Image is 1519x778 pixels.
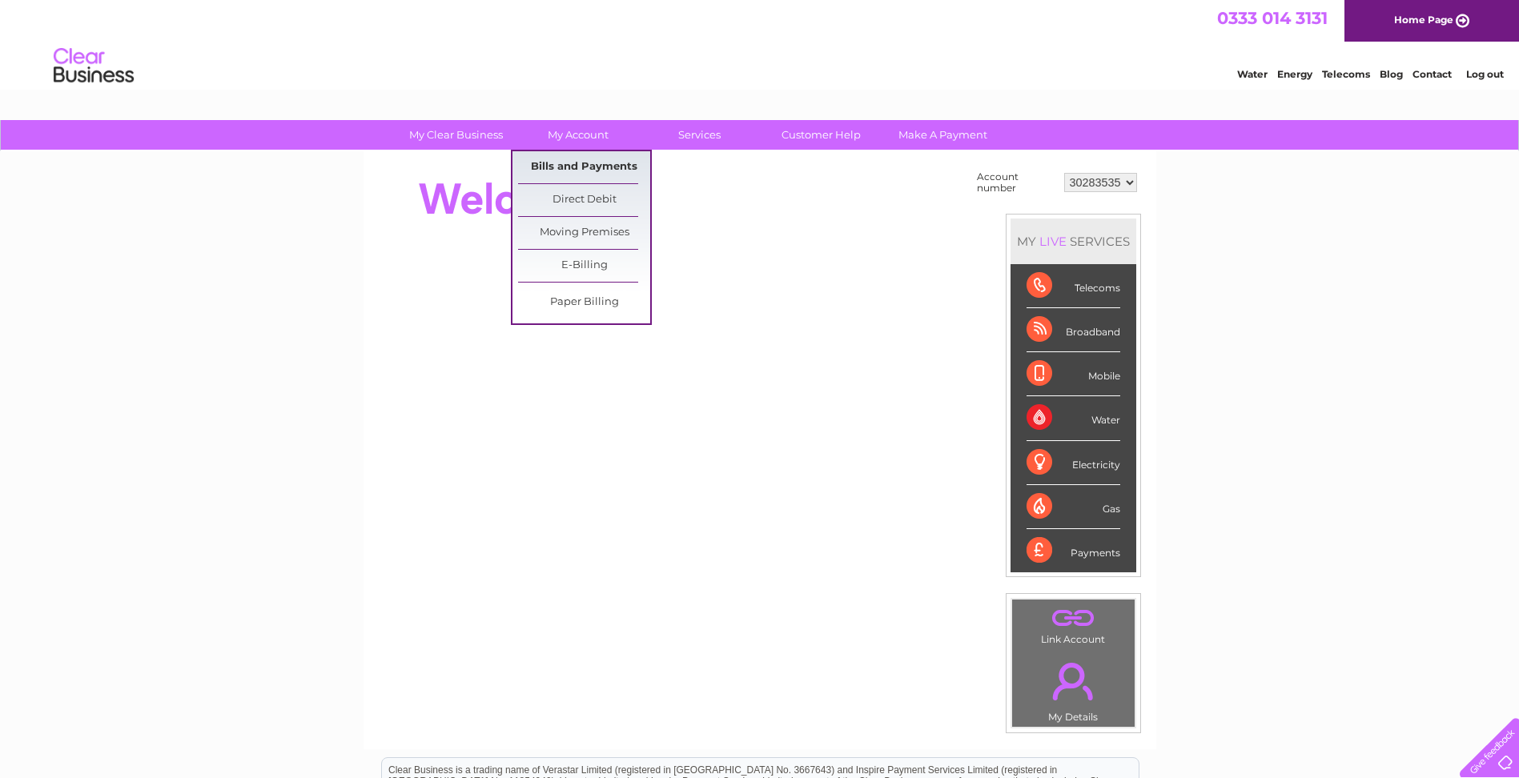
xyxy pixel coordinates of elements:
[877,120,1009,150] a: Make A Payment
[518,151,650,183] a: Bills and Payments
[1027,308,1120,352] div: Broadband
[1036,234,1070,249] div: LIVE
[1011,599,1135,649] td: Link Account
[1011,219,1136,264] div: MY SERVICES
[1380,68,1403,80] a: Blog
[1027,485,1120,529] div: Gas
[518,287,650,319] a: Paper Billing
[973,167,1060,198] td: Account number
[1027,396,1120,440] div: Water
[1466,68,1504,80] a: Log out
[1016,604,1131,632] a: .
[1027,264,1120,308] div: Telecoms
[1016,653,1131,709] a: .
[755,120,887,150] a: Customer Help
[1237,68,1268,80] a: Water
[518,250,650,282] a: E-Billing
[382,9,1139,78] div: Clear Business is a trading name of Verastar Limited (registered in [GEOGRAPHIC_DATA] No. 3667643...
[1027,352,1120,396] div: Mobile
[518,184,650,216] a: Direct Debit
[1413,68,1452,80] a: Contact
[53,42,135,90] img: logo.png
[390,120,522,150] a: My Clear Business
[1011,649,1135,728] td: My Details
[1027,529,1120,572] div: Payments
[1277,68,1312,80] a: Energy
[633,120,766,150] a: Services
[1217,8,1328,28] a: 0333 014 3131
[512,120,644,150] a: My Account
[518,217,650,249] a: Moving Premises
[1322,68,1370,80] a: Telecoms
[1027,441,1120,485] div: Electricity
